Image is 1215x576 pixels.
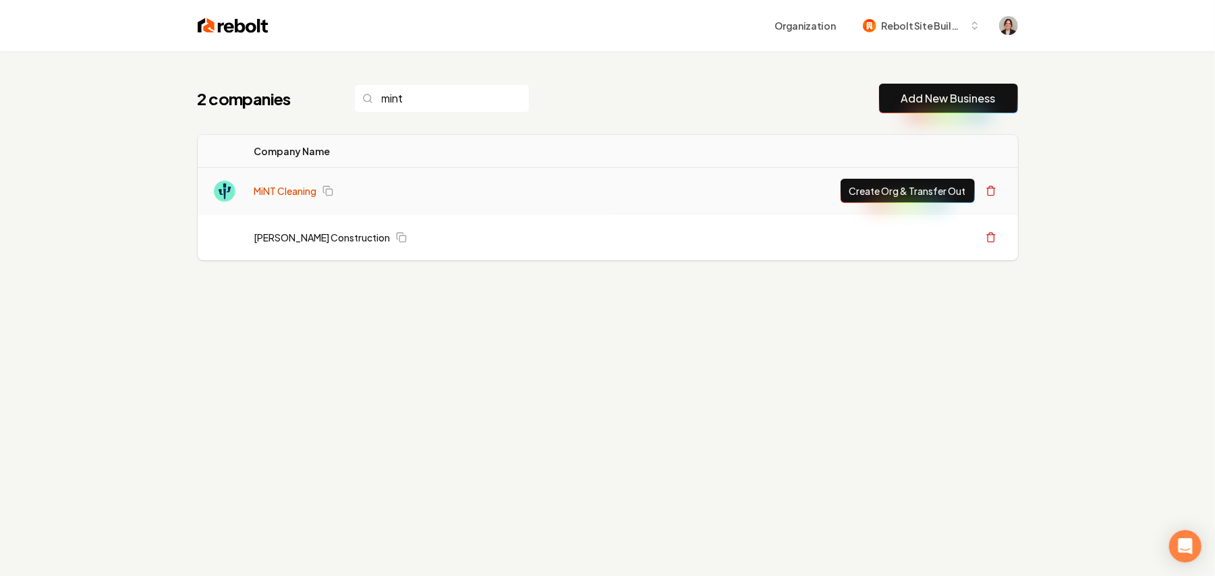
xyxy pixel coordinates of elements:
[999,16,1018,35] img: Brisa Leon
[214,180,235,202] img: MiNT Cleaning logo
[244,135,615,168] th: Company Name
[254,231,391,244] a: [PERSON_NAME] Construction
[863,19,876,32] img: Rebolt Site Builder
[901,90,996,107] a: Add New Business
[841,179,975,203] button: Create Org & Transfer Out
[882,19,964,33] span: Rebolt Site Builder
[767,13,844,38] button: Organization
[198,88,327,109] h1: 2 companies
[198,16,269,35] img: Rebolt Logo
[999,16,1018,35] button: Open user button
[1169,530,1202,563] div: Open Intercom Messenger
[879,84,1018,113] button: Add New Business
[254,184,317,198] a: MiNT Cleaning
[354,84,530,113] input: Search...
